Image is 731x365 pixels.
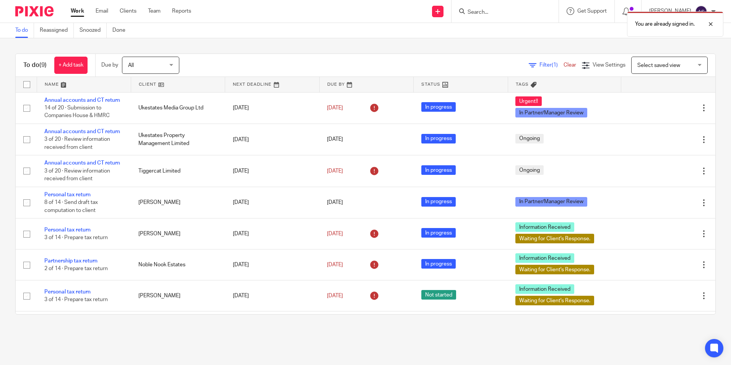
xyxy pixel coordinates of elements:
[421,290,456,300] span: Not started
[515,96,542,106] span: Urgent!!
[101,61,118,69] p: Due by
[131,124,225,155] td: Ukestates Property Management Limited
[131,249,225,280] td: Noble Nook Estates
[131,311,225,339] td: [PERSON_NAME]
[44,137,110,150] span: 3 of 20 · Review information received from client
[516,82,529,86] span: Tags
[44,160,120,166] a: Annual accounts and CT return
[421,165,456,175] span: In progress
[15,6,54,16] img: Pixie
[131,280,225,311] td: [PERSON_NAME]
[327,231,343,236] span: [DATE]
[327,200,343,205] span: [DATE]
[515,284,574,294] span: Information Received
[515,165,544,175] span: Ongoing
[15,23,34,38] a: To do
[225,124,319,155] td: [DATE]
[131,218,225,249] td: [PERSON_NAME]
[225,249,319,280] td: [DATE]
[327,293,343,298] span: [DATE]
[120,7,136,15] a: Clients
[44,192,91,197] a: Personal tax return
[421,197,456,207] span: In progress
[44,289,91,295] a: Personal tax return
[44,235,108,241] span: 3 of 14 · Prepare tax return
[44,105,110,119] span: 14 of 20 · Submission to Companies House & HMRC
[172,7,191,15] a: Reports
[593,62,625,68] span: View Settings
[635,20,695,28] p: You are already signed in.
[44,227,91,233] a: Personal tax return
[695,5,707,18] img: svg%3E
[225,92,319,124] td: [DATE]
[96,7,108,15] a: Email
[515,197,587,207] span: In Partner/Manager Review
[515,296,594,305] span: Waiting for Client's Response.
[44,266,108,272] span: 2 of 14 · Prepare tax return
[44,98,120,103] a: Annual accounts and CT return
[54,57,88,74] a: + Add task
[515,222,574,232] span: Information Received
[112,23,131,38] a: Done
[44,129,120,134] a: Annual accounts and CT return
[80,23,107,38] a: Snoozed
[225,187,319,218] td: [DATE]
[327,262,343,267] span: [DATE]
[515,253,574,263] span: Information Received
[637,63,680,68] span: Select saved view
[39,62,47,68] span: (9)
[40,23,74,38] a: Reassigned
[44,297,108,303] span: 3 of 14 · Prepare tax return
[327,105,343,111] span: [DATE]
[327,168,343,174] span: [DATE]
[327,137,343,142] span: [DATE]
[128,63,134,68] span: All
[44,200,98,213] span: 8 of 14 · Send draft tax computation to client
[564,62,576,68] a: Clear
[225,280,319,311] td: [DATE]
[131,187,225,218] td: [PERSON_NAME]
[515,234,594,243] span: Waiting for Client's Response.
[421,259,456,269] span: In progress
[44,258,97,264] a: Partnership tax return
[225,218,319,249] td: [DATE]
[539,62,564,68] span: Filter
[515,108,587,117] span: In Partner/Manager Review
[131,92,225,124] td: Ukestates Media Group Ltd
[421,134,456,143] span: In progress
[515,265,594,274] span: Waiting for Client's Response.
[225,155,319,187] td: [DATE]
[515,134,544,143] span: Ongoing
[225,311,319,339] td: [DATE]
[148,7,161,15] a: Team
[71,7,84,15] a: Work
[44,168,110,182] span: 3 of 20 · Review information received from client
[421,228,456,238] span: In progress
[552,62,558,68] span: (1)
[131,155,225,187] td: Tiggercat Limited
[421,102,456,112] span: In progress
[23,61,47,69] h1: To do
